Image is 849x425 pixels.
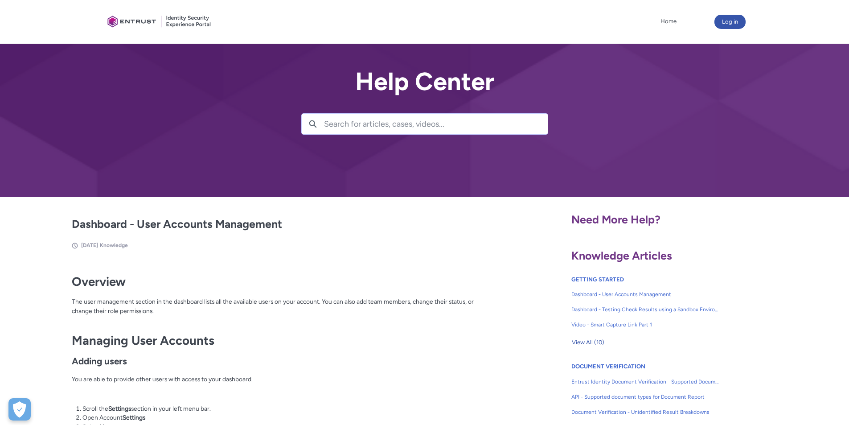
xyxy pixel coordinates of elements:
[301,68,548,95] h2: Help Center
[571,302,719,317] a: Dashboard - Testing Check Results using a Sandbox Environment
[8,398,31,421] button: Open Preferences
[840,416,849,425] iframe: Qualified Messenger
[100,241,128,249] li: Knowledge
[8,398,31,421] div: Cookie Preferences
[324,114,548,134] input: Search for articles, cases, videos...
[82,413,495,422] li: Open Account
[571,276,624,283] a: GETTING STARTED
[108,405,131,412] b: Settings
[571,374,719,389] a: Entrust Identity Document Verification - Supported Document type and size
[81,242,98,248] span: [DATE]
[72,333,214,348] strong: Managing User Accounts
[72,355,127,367] strong: Adding users
[72,274,126,289] strong: Overview
[82,404,495,413] li: Scroll the section in your left menu bar.
[571,290,719,298] span: Dashboard - User Accounts Management
[123,414,145,421] b: Settings
[72,375,495,384] p: You are able to provide other users with access to your dashboard.
[571,393,719,401] span: API - Supported document types for Document Report
[571,287,719,302] a: Dashboard - User Accounts Management
[572,336,604,349] span: View All (10)
[571,249,672,262] span: Knowledge Articles
[714,15,746,29] button: Log in
[72,216,495,233] h2: Dashboard - User Accounts Management
[571,389,719,404] a: API - Supported document types for Document Report
[571,363,645,370] a: DOCUMENT VERIFICATION
[571,335,605,350] button: View All (10)
[658,15,679,28] a: Home
[571,404,719,420] a: Document Verification - Unidentified Result Breakdowns
[72,297,495,325] p: The user management section in the dashboard lists all the available users on your account. You c...
[571,213,660,226] span: Need More Help?
[571,378,719,386] span: Entrust Identity Document Verification - Supported Document type and size
[302,114,324,134] button: Search
[571,408,719,416] span: Document Verification - Unidentified Result Breakdowns
[571,317,719,332] a: Video - Smart Capture Link Part 1
[571,305,719,314] span: Dashboard - Testing Check Results using a Sandbox Environment
[571,321,719,329] span: Video - Smart Capture Link Part 1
